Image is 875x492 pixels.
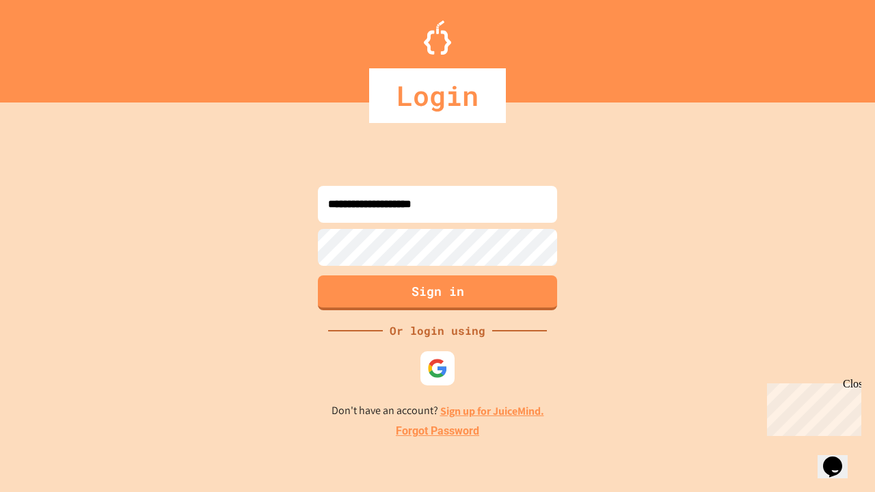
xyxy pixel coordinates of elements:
div: Login [369,68,506,123]
iframe: chat widget [818,437,861,478]
img: Logo.svg [424,20,451,55]
a: Forgot Password [396,423,479,439]
div: Or login using [383,323,492,339]
iframe: chat widget [762,378,861,436]
button: Sign in [318,275,557,310]
a: Sign up for JuiceMind. [440,404,544,418]
p: Don't have an account? [332,402,544,420]
img: google-icon.svg [427,358,448,379]
div: Chat with us now!Close [5,5,94,87]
